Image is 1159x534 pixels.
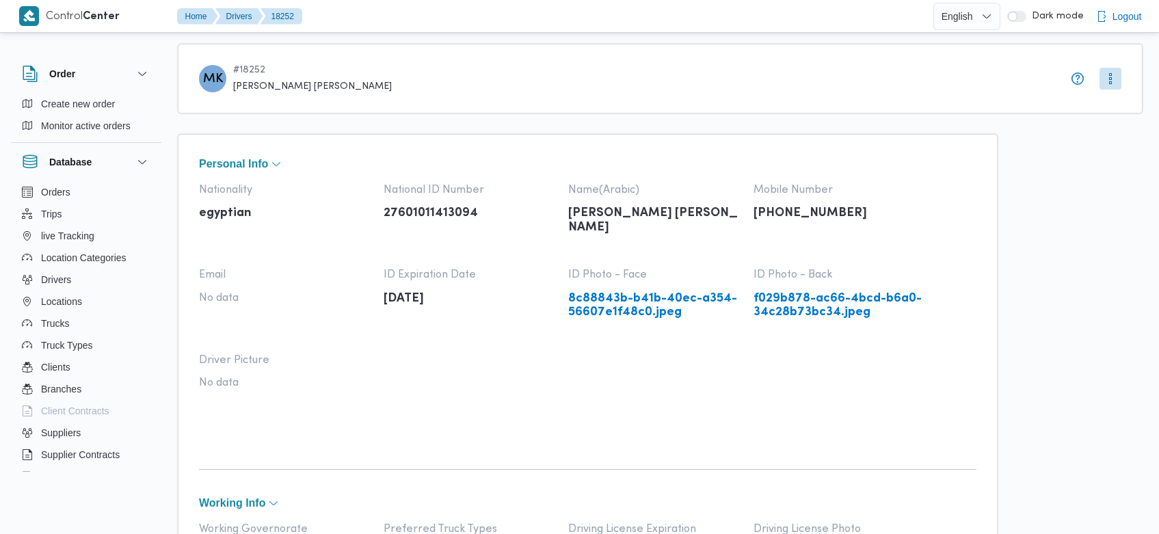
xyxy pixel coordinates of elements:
[384,269,555,281] span: ID Expiration Date
[199,498,265,509] span: Working Info
[1091,3,1147,30] button: Logout
[568,292,739,320] a: 8c88843b-b41b-40ec-a354-56607e1f48c0.jpeg
[1026,11,1084,22] span: Dark mode
[16,356,156,378] button: Clients
[22,154,150,170] button: Database
[41,206,62,222] span: Trips
[41,271,71,288] span: Drivers
[11,181,161,477] div: Database
[203,65,223,92] span: MK
[199,159,976,170] button: Personal Info
[22,66,150,82] button: Order
[199,159,268,170] span: Personal Info
[41,293,82,310] span: Locations
[16,312,156,334] button: Trucks
[41,446,120,463] span: Supplier Contracts
[568,206,739,235] p: [PERSON_NAME] [PERSON_NAME]
[41,468,75,485] span: Devices
[199,206,370,221] p: egyptian
[41,337,92,353] span: Truck Types
[41,184,70,200] span: Orders
[41,403,109,419] span: Client Contracts
[41,425,81,441] span: Suppliers
[199,377,370,389] span: No data
[199,173,976,444] div: Personal Info
[41,315,69,332] span: Trucks
[1100,68,1121,90] button: More
[177,8,218,25] button: Home
[754,269,924,281] span: ID Photo - Back
[16,291,156,312] button: Locations
[83,12,120,22] b: Center
[199,184,370,196] span: Nationality
[41,381,81,397] span: Branches
[49,154,92,170] h3: Database
[1113,8,1142,25] span: Logout
[199,354,370,366] span: Driver Picture
[568,269,739,281] span: ID Photo - Face
[41,250,126,266] span: Location Categories
[16,247,156,269] button: Location Categories
[199,269,370,281] span: Email
[754,206,924,221] p: [PHONE_NUMBER]
[384,292,555,306] p: [DATE]
[41,96,115,112] span: Create new order
[14,479,57,520] iframe: chat widget
[199,498,976,509] button: Working Info
[384,206,555,221] p: 27601011413094
[16,400,156,422] button: Client Contracts
[384,184,555,196] span: National ID Number
[199,65,226,92] div: Mahmood Kamal Abadalghni Mahmood Ibrahem
[1069,70,1086,87] button: info
[16,444,156,466] button: Supplier Contracts
[11,93,161,142] div: Order
[754,292,924,320] a: f029b878-ac66-4bcd-b6a0-34c28b73bc34.jpeg
[49,66,75,82] h3: Order
[16,181,156,203] button: Orders
[16,378,156,400] button: Branches
[41,118,131,134] span: Monitor active orders
[19,6,39,26] img: X8yXhbKr1z7QwAAAABJRU5ErkJggg==
[16,225,156,247] button: live Tracking
[233,81,392,92] span: [PERSON_NAME] [PERSON_NAME]
[233,65,392,76] span: # 18252
[568,184,739,196] span: Name(Arabic)
[261,8,302,25] button: 18252
[41,228,94,244] span: live Tracking
[754,184,924,196] span: Mobile Number
[16,269,156,291] button: Drivers
[16,203,156,225] button: Trips
[199,292,370,304] span: No data
[41,359,70,375] span: Clients
[16,334,156,356] button: Truck Types
[16,422,156,444] button: Suppliers
[16,115,156,137] button: Monitor active orders
[215,8,263,25] button: Drivers
[16,466,156,488] button: Devices
[16,93,156,115] button: Create new order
